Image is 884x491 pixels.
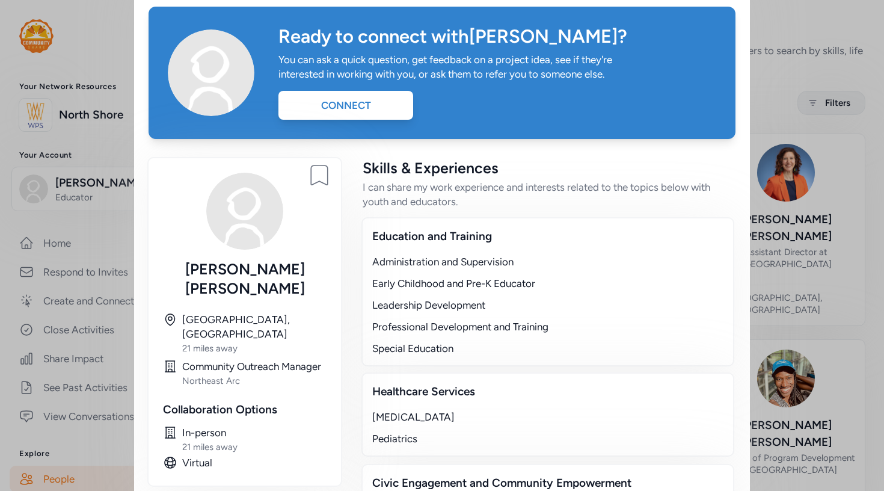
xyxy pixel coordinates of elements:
[363,158,733,178] div: Skills & Experiences
[163,259,327,298] div: [PERSON_NAME] [PERSON_NAME]
[372,228,723,245] div: Education and Training
[278,26,716,48] div: Ready to connect with [PERSON_NAME] ?
[182,375,327,387] div: Northeast Arc
[182,342,327,354] div: 21 miles away
[372,255,723,269] div: Administration and Supervision
[372,410,723,424] div: [MEDICAL_DATA]
[182,455,327,470] div: Virtual
[372,383,723,400] div: Healthcare Services
[372,320,723,334] div: Professional Development and Training
[372,298,723,312] div: Leadership Development
[372,276,723,291] div: Early Childhood and Pre-K Educator
[372,341,723,356] div: Special Education
[278,91,413,120] div: Connect
[182,312,327,341] div: [GEOGRAPHIC_DATA], [GEOGRAPHIC_DATA]
[278,52,625,81] div: You can ask a quick question, get feedback on a project idea, see if they're interested in workin...
[163,401,327,418] div: Collaboration Options
[168,29,254,116] img: Avatar
[363,180,733,209] div: I can share my work experience and interests related to the topics below with youth and educators.
[206,173,283,250] img: Avatar
[372,431,723,446] div: Pediatrics
[182,441,327,453] div: 21 miles away
[182,425,327,440] div: In-person
[182,359,327,374] div: Community Outreach Manager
